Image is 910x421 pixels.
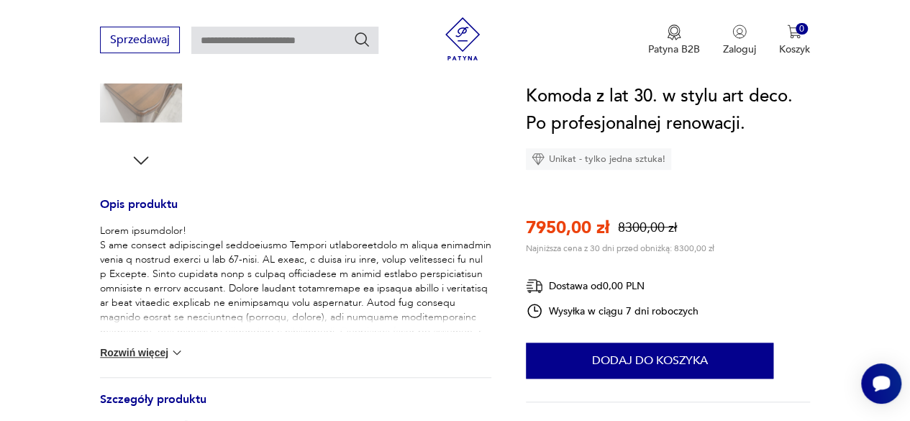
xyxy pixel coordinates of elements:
[532,153,545,166] img: Ikona diamentu
[648,24,700,56] button: Patyna B2B
[779,24,810,56] button: 0Koszyk
[648,24,700,56] a: Ikona medaluPatyna B2B
[779,42,810,56] p: Koszyk
[526,277,543,295] img: Ikona dostawy
[526,302,699,320] div: Wysyłka w ciągu 7 dni roboczych
[787,24,801,39] img: Ikona koszyka
[100,200,491,224] h3: Opis produktu
[526,277,699,295] div: Dostawa od 0,00 PLN
[618,219,677,237] p: 8300,00 zł
[100,36,180,46] a: Sprzedawaj
[648,42,700,56] p: Patyna B2B
[441,17,484,60] img: Patyna - sklep z meblami i dekoracjami vintage
[526,148,671,170] div: Unikat - tylko jedna sztuka!
[170,345,184,360] img: chevron down
[100,27,180,53] button: Sprzedawaj
[723,42,756,56] p: Zaloguj
[526,83,810,137] h1: Komoda z lat 30. w stylu art deco. Po profesjonalnej renowacji.
[732,24,747,39] img: Ikonka użytkownika
[526,216,609,240] p: 7950,00 zł
[723,24,756,56] button: Zaloguj
[526,343,773,379] button: Dodaj do koszyka
[667,24,681,40] img: Ikona medalu
[100,58,182,140] img: Zdjęcie produktu Komoda z lat 30. w stylu art deco. Po profesjonalnej renowacji.
[861,363,901,404] iframe: Smartsupp widget button
[100,345,183,360] button: Rozwiń więcej
[353,31,370,48] button: Szukaj
[100,395,491,419] h3: Szczegóły produktu
[796,23,808,35] div: 0
[526,243,714,254] p: Najniższa cena z 30 dni przed obniżką: 8300,00 zł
